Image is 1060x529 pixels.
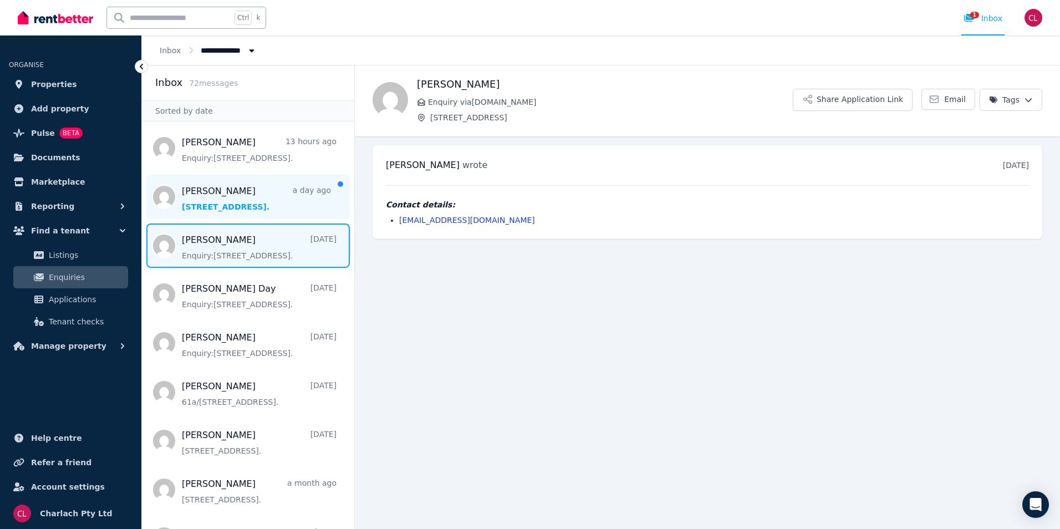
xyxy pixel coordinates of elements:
[13,288,128,311] a: Applications
[9,61,44,69] span: ORGANISE
[31,224,90,237] span: Find a tenant
[921,89,975,110] a: Email
[9,220,132,242] button: Find a tenant
[9,451,132,474] a: Refer a friend
[1025,9,1042,27] img: Charlach Pty Ltd
[31,480,105,494] span: Account settings
[31,456,91,469] span: Refer a friend
[31,200,74,213] span: Reporting
[399,216,535,225] a: [EMAIL_ADDRESS][DOMAIN_NAME]
[49,248,124,262] span: Listings
[13,311,128,333] a: Tenant checks
[31,151,80,164] span: Documents
[182,233,337,261] a: [PERSON_NAME][DATE]Enquiry:[STREET_ADDRESS].
[59,128,83,139] span: BETA
[964,13,1002,24] div: Inbox
[9,146,132,169] a: Documents
[428,96,793,108] span: Enquiry via [DOMAIN_NAME]
[31,175,85,189] span: Marketplace
[49,315,124,328] span: Tenant checks
[182,136,337,164] a: [PERSON_NAME]13 hours agoEnquiry:[STREET_ADDRESS].
[49,271,124,284] span: Enquiries
[189,79,238,88] span: 72 message s
[417,77,793,92] h1: [PERSON_NAME]
[989,94,1020,105] span: Tags
[31,102,89,115] span: Add property
[373,82,408,118] img: Ben n Bella
[944,94,966,105] span: Email
[386,160,460,170] span: [PERSON_NAME]
[31,431,82,445] span: Help centre
[31,126,55,140] span: Pulse
[256,13,260,22] span: k
[9,73,132,95] a: Properties
[430,112,793,123] span: [STREET_ADDRESS]
[31,78,77,91] span: Properties
[386,199,1029,210] h4: Contact details:
[9,335,132,357] button: Manage property
[182,380,337,408] a: [PERSON_NAME][DATE]61a/[STREET_ADDRESS].
[980,89,1042,111] button: Tags
[182,477,337,505] a: [PERSON_NAME]a month ago[STREET_ADDRESS].
[182,185,331,212] a: [PERSON_NAME]a day ago[STREET_ADDRESS].
[970,12,979,18] span: 1
[9,98,132,120] a: Add property
[1022,491,1049,518] div: Open Intercom Messenger
[9,195,132,217] button: Reporting
[40,507,113,520] span: Charlach Pty Ltd
[142,35,275,65] nav: Breadcrumb
[13,244,128,266] a: Listings
[142,100,354,121] div: Sorted by date
[182,429,337,456] a: [PERSON_NAME][DATE][STREET_ADDRESS].
[18,9,93,26] img: RentBetter
[9,427,132,449] a: Help centre
[160,46,181,55] a: Inbox
[49,293,124,306] span: Applications
[9,476,132,498] a: Account settings
[182,282,337,310] a: [PERSON_NAME] Day[DATE]Enquiry:[STREET_ADDRESS].
[235,11,252,25] span: Ctrl
[13,266,128,288] a: Enquiries
[31,339,106,353] span: Manage property
[13,505,31,522] img: Charlach Pty Ltd
[9,122,132,144] a: PulseBETA
[182,331,337,359] a: [PERSON_NAME][DATE]Enquiry:[STREET_ADDRESS].
[155,75,182,90] h2: Inbox
[793,89,913,111] button: Share Application Link
[1003,161,1029,170] time: [DATE]
[462,160,487,170] span: wrote
[9,171,132,193] a: Marketplace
